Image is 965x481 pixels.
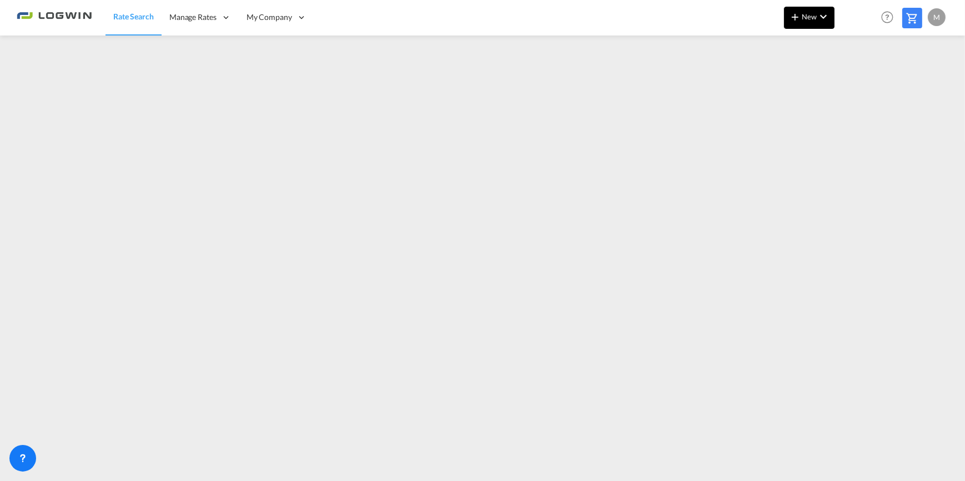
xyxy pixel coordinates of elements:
div: M [928,8,946,26]
img: 2761ae10d95411efa20a1f5e0282d2d7.png [17,5,92,30]
span: My Company [247,12,292,23]
button: icon-plus 400-fgNewicon-chevron-down [784,7,835,29]
md-icon: icon-plus 400-fg [788,10,802,23]
span: Manage Rates [169,12,217,23]
span: Help [878,8,897,27]
span: Rate Search [113,12,154,21]
md-icon: icon-chevron-down [817,10,830,23]
span: New [788,12,830,21]
div: Help [878,8,902,28]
